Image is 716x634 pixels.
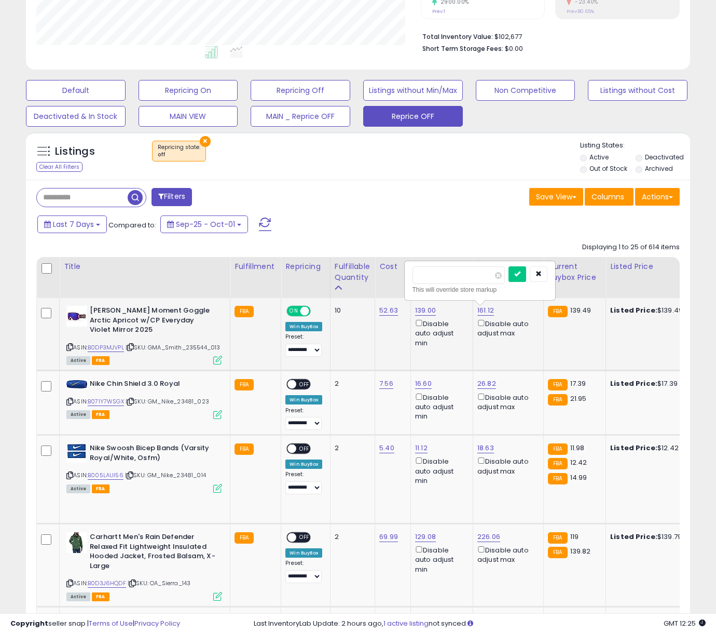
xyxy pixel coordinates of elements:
[55,144,95,159] h5: Listings
[64,261,226,272] div: Title
[10,618,48,628] strong: Copyright
[610,379,696,388] div: $17.39
[415,544,465,574] div: Disable auto adjust min
[505,44,523,53] span: $0.00
[580,141,691,151] p: Listing States:
[235,379,254,390] small: FBA
[235,532,254,544] small: FBA
[126,397,209,406] span: | SKU: GM_Nike_23481_023
[139,80,238,101] button: Repricing On
[126,343,221,352] span: | SKU: GMA_Smith_235544_013
[335,379,367,388] div: 2
[477,379,496,389] a: 26.82
[589,153,609,161] label: Active
[89,618,133,628] a: Terms of Use
[176,219,235,230] span: Sep-25 - Oct-01
[139,106,238,127] button: MAIN VIEW
[570,457,587,467] span: 12.42
[108,220,156,230] span: Compared to:
[379,532,398,542] a: 69.99
[251,80,350,101] button: Repricing Off
[664,618,706,628] span: 2025-10-9 12:25 GMT
[415,532,436,542] a: 129.08
[379,443,394,453] a: 5.40
[297,380,313,389] span: OFF
[610,443,696,453] div: $12.42
[570,473,587,482] span: 14.99
[585,188,634,206] button: Columns
[477,305,494,316] a: 161.12
[548,261,601,283] div: Current Buybox Price
[66,484,90,493] span: All listings currently available for purchase on Amazon
[570,394,587,403] span: 21.95
[415,443,428,453] a: 11.12
[90,306,216,338] b: [PERSON_NAME] Moment Goggle Arctic Apricot w/CP Everyday Violet Mirror 2025
[570,532,579,542] span: 119
[287,307,300,316] span: ON
[92,356,109,365] span: FBA
[92,484,109,493] span: FBA
[335,532,367,542] div: 2
[363,106,463,127] button: Reprice OFF
[477,544,535,564] div: Disable auto adjust max
[251,106,350,127] button: MAIN _ Reprice OFF
[285,395,322,404] div: Win BuyBox
[235,443,254,455] small: FBA
[422,30,672,42] li: $102,677
[254,619,706,629] div: Last InventoryLab Update: 2 hours ago, not synced.
[591,192,624,202] span: Columns
[477,392,535,412] div: Disable auto adjust max
[88,471,123,480] a: B005LAUI56
[285,407,322,430] div: Preset:
[125,471,206,479] span: | SKU: GM_Nike_23481_014
[66,410,90,419] span: All listings currently available for purchase on Amazon
[610,261,700,272] div: Listed Price
[66,443,87,463] img: 410DEGdXZEL._SL40_.jpg
[66,443,222,492] div: ASIN:
[548,547,567,558] small: FBA
[422,44,503,53] b: Short Term Storage Fees:
[285,548,322,558] div: Win BuyBox
[610,532,657,542] b: Listed Price:
[158,151,200,158] div: off
[383,618,429,628] a: 1 active listing
[363,80,463,101] button: Listings without Min/Max
[610,443,657,453] b: Listed Price:
[548,458,567,469] small: FBA
[645,164,673,173] label: Archived
[128,579,190,587] span: | SKU: OA_Sierra_143
[335,443,367,453] div: 2
[66,532,222,600] div: ASIN:
[10,619,180,629] div: seller snap | |
[379,261,406,272] div: Cost
[588,80,687,101] button: Listings without Cost
[548,532,567,544] small: FBA
[335,261,370,283] div: Fulfillable Quantity
[66,306,87,327] img: 31YZi8uLzNL._SL40_.jpg
[158,143,200,159] span: Repricing state :
[582,242,680,252] div: Displaying 1 to 25 of 614 items
[548,394,567,406] small: FBA
[379,379,393,389] a: 7.56
[477,455,535,476] div: Disable auto adjust max
[66,379,222,417] div: ASIN:
[415,379,432,389] a: 16.60
[152,188,192,206] button: Filters
[529,188,583,206] button: Save View
[92,410,109,419] span: FBA
[567,8,594,15] small: Prev: 80.65%
[589,164,627,173] label: Out of Stock
[570,546,591,556] span: 139.82
[610,379,657,388] b: Listed Price:
[26,80,126,101] button: Default
[297,533,313,542] span: OFF
[90,532,216,573] b: Carhartt Men's Rain Defender Relaxed Fit Lightweight Insulated Hooded Jacket, Frosted Balsam, X-L...
[36,162,82,172] div: Clear All Filters
[90,379,216,392] b: Nike Chin Shield 3.0 Royal
[412,285,547,295] div: This will override store markup
[88,343,124,352] a: B0DP3MJVPL
[548,306,567,317] small: FBA
[335,306,367,315] div: 10
[432,8,445,15] small: Prev: 1
[37,215,107,233] button: Last 7 Days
